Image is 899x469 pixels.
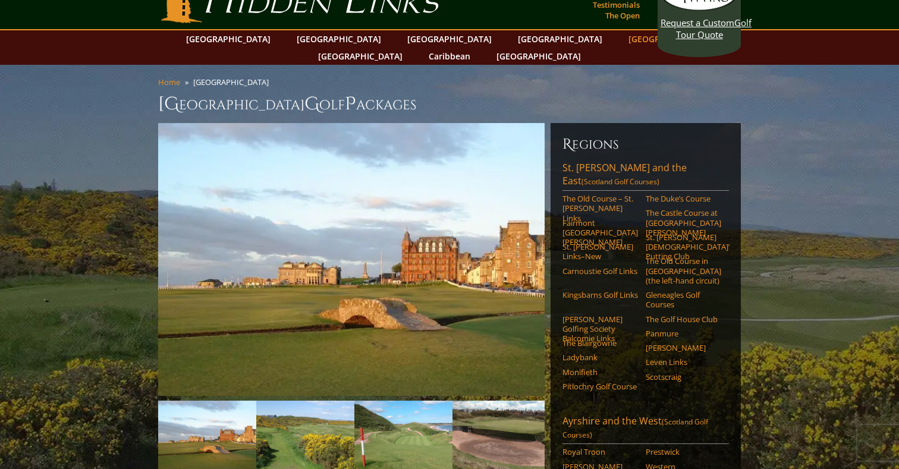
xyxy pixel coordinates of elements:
li: [GEOGRAPHIC_DATA] [193,77,274,87]
a: Leven Links [646,357,721,367]
a: [GEOGRAPHIC_DATA] [291,30,387,48]
span: G [304,92,319,116]
a: Fairmont [GEOGRAPHIC_DATA][PERSON_NAME] [562,218,638,247]
a: The Old Course in [GEOGRAPHIC_DATA] (the left-hand circuit) [646,256,721,285]
a: [GEOGRAPHIC_DATA] [312,48,408,65]
a: Ladybank [562,352,638,362]
a: Prestwick [646,447,721,457]
a: The Golf House Club [646,314,721,324]
a: The Open [602,7,643,24]
a: Ayrshire and the West(Scotland Golf Courses) [562,414,729,444]
a: The Old Course – St. [PERSON_NAME] Links [562,194,638,223]
a: St. [PERSON_NAME] [DEMOGRAPHIC_DATA]’ Putting Club [646,232,721,262]
a: Caribbean [423,48,476,65]
span: Request a Custom [661,17,734,29]
a: Pitlochry Golf Course [562,382,638,391]
a: The Blairgowrie [562,338,638,348]
a: Monifieth [562,367,638,377]
h6: Regions [562,135,729,154]
a: Gleneagles Golf Courses [646,290,721,310]
a: [PERSON_NAME] [646,343,721,352]
a: Home [158,77,180,87]
a: Royal Troon [562,447,638,457]
a: St. [PERSON_NAME] Links–New [562,242,638,262]
a: [GEOGRAPHIC_DATA] [491,48,587,65]
a: The Duke’s Course [646,194,721,203]
a: Panmure [646,329,721,338]
a: [GEOGRAPHIC_DATA] [180,30,276,48]
a: The Castle Course at [GEOGRAPHIC_DATA][PERSON_NAME] [646,208,721,237]
h1: [GEOGRAPHIC_DATA] olf ackages [158,92,741,116]
a: [GEOGRAPHIC_DATA] [623,30,719,48]
a: Kingsbarns Golf Links [562,290,638,300]
span: P [345,92,356,116]
a: [GEOGRAPHIC_DATA] [512,30,608,48]
a: St. [PERSON_NAME] and the East(Scotland Golf Courses) [562,161,729,191]
span: (Scotland Golf Courses) [581,177,659,187]
a: [PERSON_NAME] Golfing Society Balcomie Links [562,314,638,344]
a: [GEOGRAPHIC_DATA] [401,30,498,48]
a: Scotscraig [646,372,721,382]
a: Carnoustie Golf Links [562,266,638,276]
